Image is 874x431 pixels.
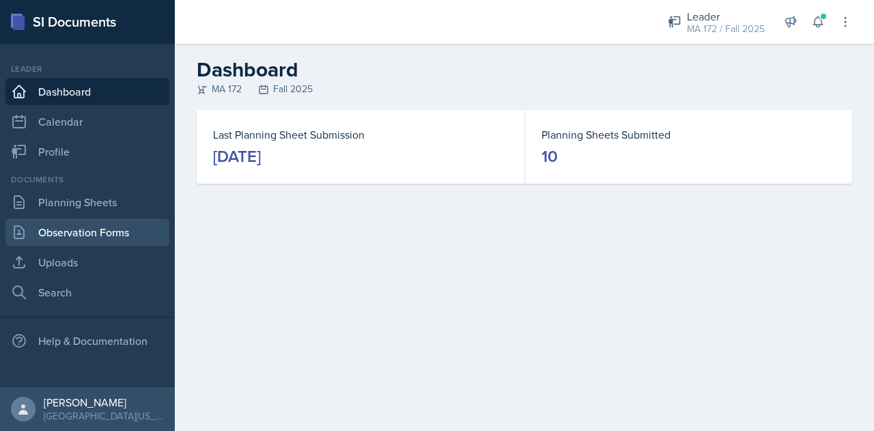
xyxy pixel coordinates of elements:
div: Documents [5,173,169,186]
div: 10 [541,145,558,167]
div: Help & Documentation [5,327,169,354]
a: Dashboard [5,78,169,105]
div: MA 172 / Fall 2025 [687,22,765,36]
a: Uploads [5,249,169,276]
div: [PERSON_NAME] [44,395,164,409]
h2: Dashboard [197,57,852,82]
div: [DATE] [213,145,261,167]
div: MA 172 Fall 2025 [197,82,852,96]
a: Planning Sheets [5,189,169,216]
a: Observation Forms [5,219,169,246]
div: [GEOGRAPHIC_DATA][US_STATE] in [GEOGRAPHIC_DATA] [44,409,164,423]
dt: Last Planning Sheet Submission [213,126,508,143]
div: Leader [5,63,169,75]
dt: Planning Sheets Submitted [541,126,836,143]
div: Leader [687,8,765,25]
a: Profile [5,138,169,165]
a: Search [5,279,169,306]
a: Calendar [5,108,169,135]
